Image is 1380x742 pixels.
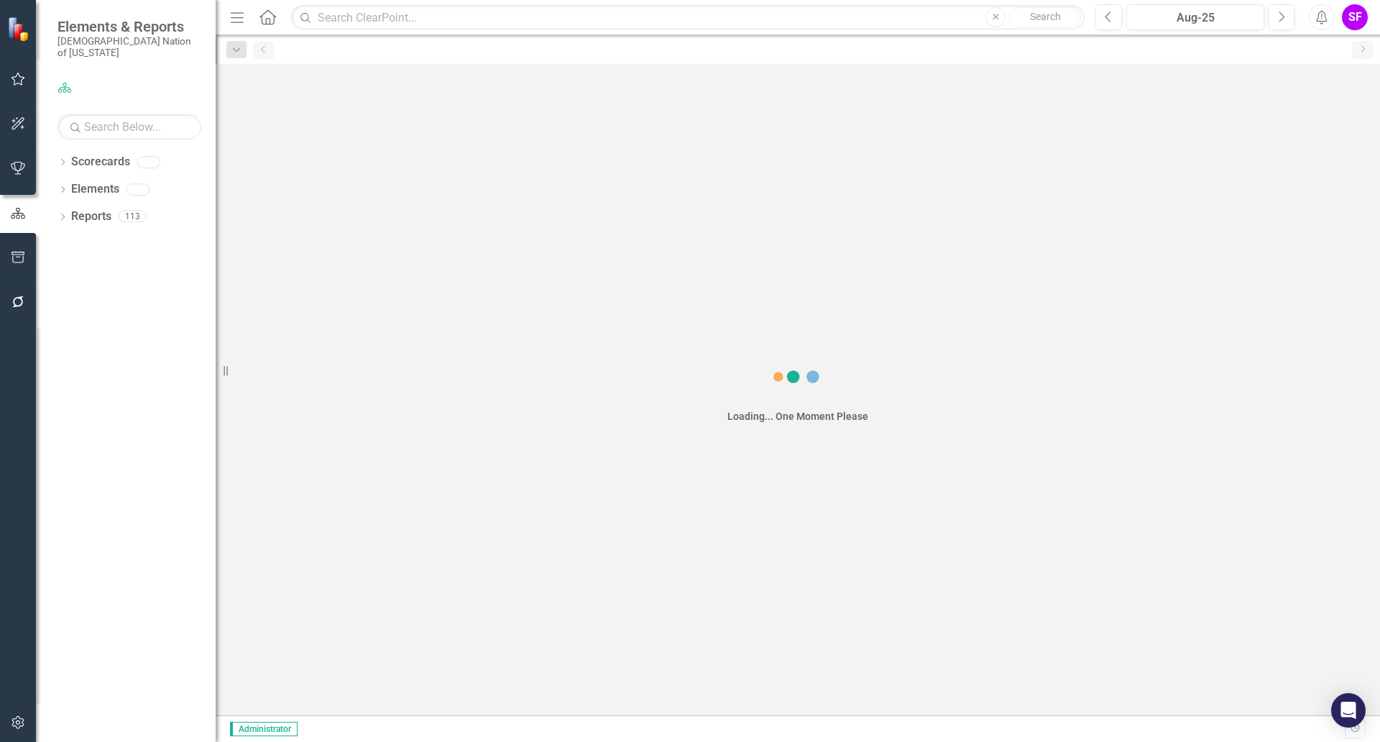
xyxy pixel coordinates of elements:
span: Elements & Reports [57,18,201,35]
input: Search ClearPoint... [291,5,1085,30]
span: Administrator [230,722,298,736]
input: Search Below... [57,114,201,139]
div: Loading... One Moment Please [727,409,868,423]
div: Aug-25 [1131,9,1259,27]
div: 113 [119,211,147,223]
span: Search [1030,11,1061,22]
button: Search [1009,7,1081,27]
a: Elements [71,181,119,198]
small: [DEMOGRAPHIC_DATA] Nation of [US_STATE] [57,35,201,59]
a: Scorecards [71,154,130,170]
div: Open Intercom Messenger [1331,693,1366,728]
button: Aug-25 [1126,4,1264,30]
a: Reports [71,209,111,225]
img: ClearPoint Strategy [7,17,32,42]
button: SF [1342,4,1368,30]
